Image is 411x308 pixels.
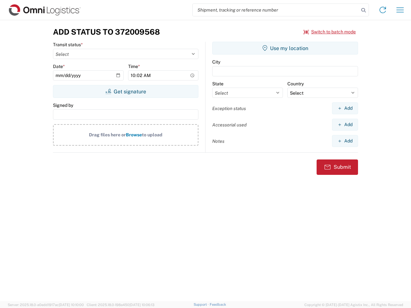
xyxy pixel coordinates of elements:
span: Server: 2025.18.0-a0edd1917ac [8,303,84,307]
button: Use my location [212,42,358,55]
label: City [212,59,220,65]
button: Switch to batch mode [303,27,356,37]
label: Date [53,64,65,69]
label: Exception status [212,106,246,111]
span: Browse [126,132,142,137]
label: Transit status [53,42,83,47]
label: Signed by [53,102,73,108]
label: State [212,81,223,87]
label: Accessorial used [212,122,247,128]
span: [DATE] 10:06:13 [129,303,154,307]
span: Copyright © [DATE]-[DATE] Agistix Inc., All Rights Reserved [304,302,403,308]
label: Notes [212,138,224,144]
h3: Add Status to 372009568 [53,27,160,37]
label: Time [128,64,140,69]
a: Feedback [210,303,226,306]
a: Support [194,303,210,306]
label: Country [287,81,304,87]
span: [DATE] 10:10:00 [59,303,84,307]
span: Drag files here or [89,132,126,137]
input: Shipment, tracking or reference number [193,4,359,16]
button: Get signature [53,85,198,98]
button: Add [332,119,358,131]
span: Client: 2025.18.0-198a450 [87,303,154,307]
button: Add [332,102,358,114]
span: to upload [142,132,162,137]
button: Add [332,135,358,147]
button: Submit [317,159,358,175]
